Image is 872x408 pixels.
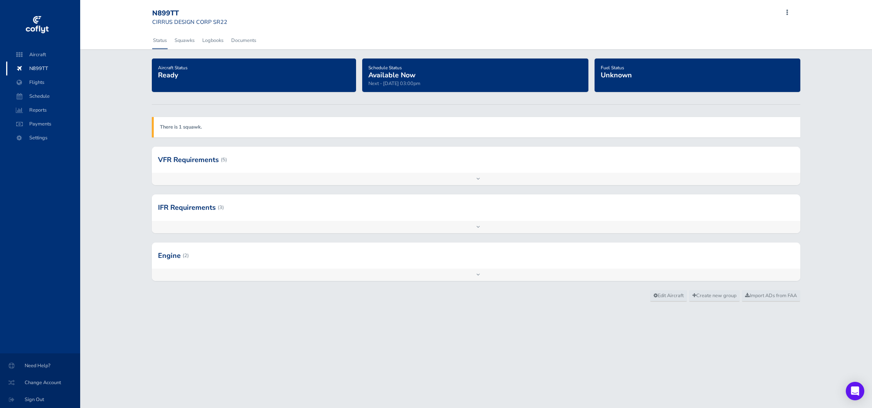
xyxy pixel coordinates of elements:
[160,124,202,130] a: There is 1 squawk.
[158,65,188,71] span: Aircraft Status
[158,70,178,80] span: Ready
[14,117,72,131] span: Payments
[152,9,227,18] div: N899TT
[9,393,71,406] span: Sign Out
[654,292,684,299] span: Edit Aircraft
[24,13,50,37] img: coflyt logo
[230,32,257,49] a: Documents
[368,62,415,80] a: Schedule StatusAvailable Now
[368,80,420,87] span: Next - [DATE] 03:00pm
[14,89,72,103] span: Schedule
[14,62,72,75] span: N899TT
[368,65,402,71] span: Schedule Status
[174,32,195,49] a: Squawks
[14,48,72,62] span: Aircraft
[152,32,168,49] a: Status
[742,290,800,302] a: Import ADs from FAA
[14,75,72,89] span: Flights
[202,32,224,49] a: Logbooks
[601,70,632,80] span: Unknown
[9,359,71,373] span: Need Help?
[152,18,227,26] small: CIRRUS DESIGN CORP SR22
[368,70,415,80] span: Available Now
[14,131,72,145] span: Settings
[692,292,736,299] span: Create new group
[9,376,71,390] span: Change Account
[14,103,72,117] span: Reports
[745,292,797,299] span: Import ADs from FAA
[846,382,864,400] div: Open Intercom Messenger
[689,290,740,302] a: Create new group
[650,290,687,302] a: Edit Aircraft
[601,65,624,71] span: Fuel Status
